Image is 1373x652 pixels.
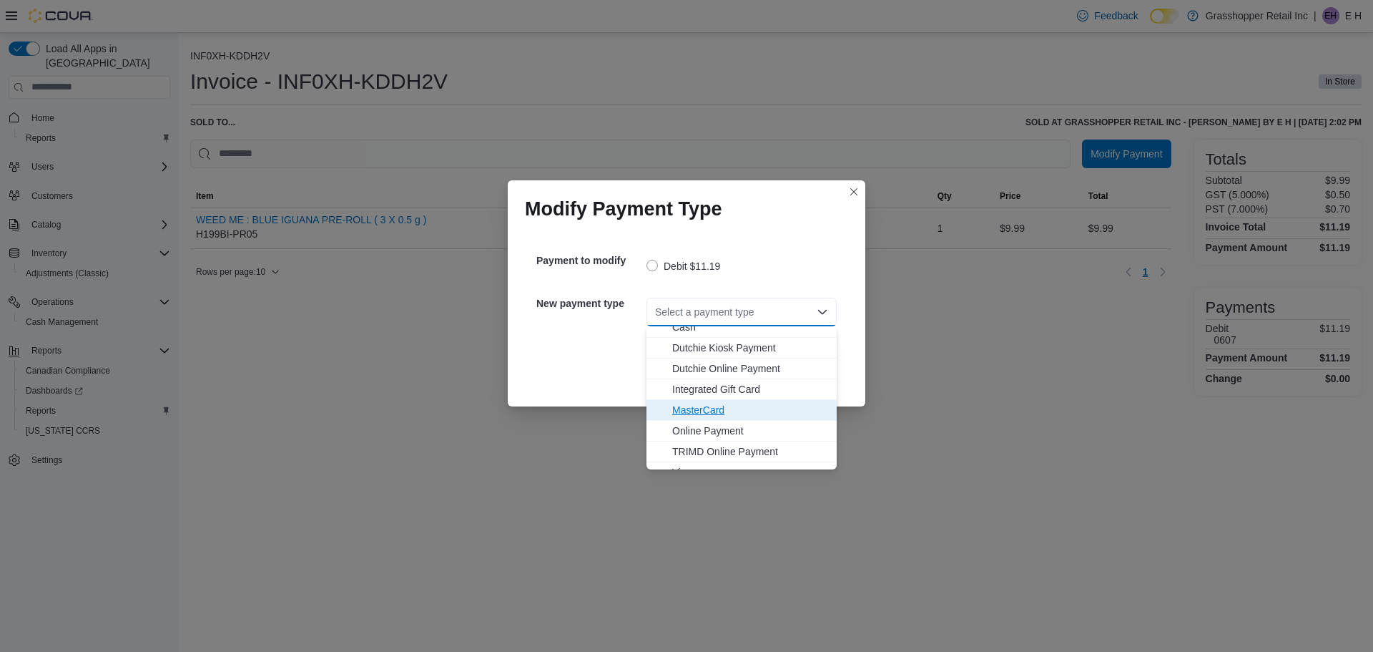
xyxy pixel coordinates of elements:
span: Dutchie Online Payment [672,361,828,376]
button: Closes this modal window [845,183,862,200]
h1: Modify Payment Type [525,198,722,220]
span: TRIMD Online Payment [672,444,828,459]
h5: Payment to modify [536,246,644,275]
button: Visa [646,462,837,483]
label: Debit $11.19 [646,258,720,275]
input: Accessible screen reader label [655,303,656,321]
span: Online Payment [672,424,828,438]
button: Dutchie Kiosk Payment [646,338,837,359]
button: Online Payment [646,421,837,442]
span: Integrated Gift Card [672,382,828,396]
button: Cash [646,317,837,338]
span: Visa [672,465,828,480]
h5: New payment type [536,289,644,318]
button: Close list of options [817,306,828,318]
div: Choose from the following options [646,255,837,483]
button: Integrated Gift Card [646,379,837,400]
button: MasterCard [646,400,837,421]
span: MasterCard [672,403,828,417]
span: Cash [672,320,828,334]
span: Dutchie Kiosk Payment [672,341,828,355]
button: TRIMD Online Payment [646,442,837,462]
button: Dutchie Online Payment [646,359,837,379]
